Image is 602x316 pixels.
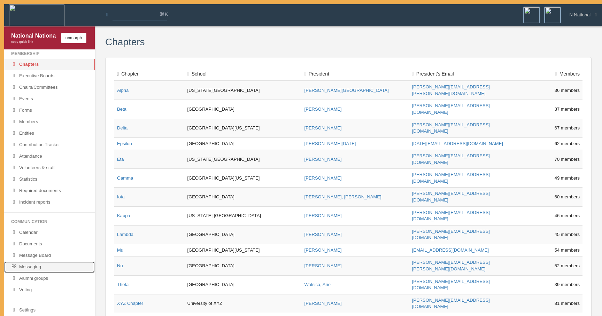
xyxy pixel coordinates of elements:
[4,116,95,128] a: Members
[185,206,302,225] td: [US_STATE] [GEOGRAPHIC_DATA]
[412,172,490,184] a: [PERSON_NAME][EMAIL_ADDRESS][DOMAIN_NAME]
[412,260,490,271] a: [PERSON_NAME][EMAIL_ADDRESS][PERSON_NAME][DOMAIN_NAME]
[4,238,95,250] a: Documents
[185,256,302,275] td: [GEOGRAPHIC_DATA]
[105,37,145,48] h3: Chapters
[11,32,56,40] div: National National
[570,12,591,18] span: N National
[4,284,95,296] a: Voting
[4,151,95,162] a: Attendance
[412,247,489,253] a: [EMAIL_ADDRESS][DOMAIN_NAME]
[304,213,342,218] a: [PERSON_NAME]
[304,301,342,306] a: [PERSON_NAME]
[117,141,132,146] a: Epsilon
[117,71,182,78] div: Chapter
[412,229,490,240] a: [PERSON_NAME][EMAIL_ADDRESS][DOMAIN_NAME]
[412,298,490,309] a: [PERSON_NAME][EMAIL_ADDRESS][DOMAIN_NAME]
[412,103,490,115] a: [PERSON_NAME][EMAIL_ADDRESS][DOMAIN_NAME]
[117,247,123,253] a: Mu
[304,125,342,131] a: [PERSON_NAME]
[4,82,95,93] a: Chairs/Committees
[304,88,389,93] a: [PERSON_NAME][GEOGRAPHIC_DATA]
[4,162,95,174] a: Volunteers & staff
[304,232,342,237] a: [PERSON_NAME]
[185,169,302,188] td: [GEOGRAPHIC_DATA][US_STATE]
[304,175,342,181] a: [PERSON_NAME]
[304,157,342,162] a: [PERSON_NAME]
[4,49,95,59] li: Membership
[555,282,580,287] span: 39 members
[520,71,580,78] div: Members
[555,263,580,268] span: 52 members
[4,174,95,185] a: Statistics
[4,273,95,284] a: Alumni groups
[412,71,514,78] div: President 's Email
[555,301,580,306] span: 81 members
[565,7,597,18] div: N National
[185,150,302,169] td: [US_STATE][GEOGRAPHIC_DATA]
[185,119,302,137] td: [GEOGRAPHIC_DATA][US_STATE]
[4,197,95,208] a: Incident reports
[555,125,580,131] span: 67 members
[61,33,86,43] button: unmorph
[4,185,95,197] a: Required documents
[555,194,580,199] span: 60 members
[555,88,580,93] span: 36 members
[304,282,331,287] a: Watsica, Arie
[304,263,342,268] a: [PERSON_NAME]
[555,157,580,162] span: 70 members
[117,232,133,237] a: Lambda
[412,84,490,96] a: [PERSON_NAME][EMAIL_ADDRESS][PERSON_NAME][DOMAIN_NAME]
[304,106,342,112] a: [PERSON_NAME]
[304,141,356,146] a: [PERSON_NAME][DATE]
[117,301,143,306] a: XYZ Chapter
[117,213,130,218] a: Kappa
[11,40,56,44] div: copy quick link
[412,191,490,203] a: [PERSON_NAME][EMAIL_ADDRESS][DOMAIN_NAME]
[117,175,133,181] a: Gamma
[185,188,302,206] td: [GEOGRAPHIC_DATA]
[187,71,299,78] div: School
[4,217,95,227] li: Communication
[4,59,95,70] a: Chapters
[412,122,490,134] a: [PERSON_NAME][EMAIL_ADDRESS][DOMAIN_NAME]
[555,232,580,237] span: 45 members
[117,157,124,162] a: Eta
[304,247,342,253] a: [PERSON_NAME]
[117,88,129,93] a: Alpha
[185,81,302,100] td: [US_STATE][GEOGRAPHIC_DATA]
[4,105,95,116] a: Forms
[185,100,302,119] td: [GEOGRAPHIC_DATA]
[185,244,302,256] td: [GEOGRAPHIC_DATA][US_STATE]
[4,227,95,238] a: Calendar
[117,282,129,287] a: Theta
[555,213,580,218] span: 46 members
[555,247,580,253] span: 54 members
[412,279,490,291] a: [PERSON_NAME][EMAIL_ADDRESS][DOMAIN_NAME]
[412,210,490,222] a: [PERSON_NAME][EMAIL_ADDRESS][DOMAIN_NAME]
[185,225,302,244] td: [GEOGRAPHIC_DATA]
[117,194,125,199] a: Iota
[185,137,302,150] td: [GEOGRAPHIC_DATA]
[4,128,95,139] a: Entities
[304,194,381,199] a: [PERSON_NAME], [PERSON_NAME]
[304,71,407,78] div: President
[555,106,580,112] span: 37 members
[4,250,95,261] a: Message Board
[4,305,95,316] a: Settings
[412,141,503,146] a: [DATE][EMAIL_ADDRESS][DOMAIN_NAME]
[185,294,302,313] td: University of XYZ
[4,93,95,105] a: Events
[4,70,95,82] a: Executive Boards
[4,261,95,273] a: Messaging
[185,275,302,294] td: [GEOGRAPHIC_DATA]
[412,153,490,165] a: [PERSON_NAME][EMAIL_ADDRESS][DOMAIN_NAME]
[117,106,126,112] a: Beta
[160,11,168,18] span: ⌘K
[555,141,580,146] span: 62 members
[117,125,128,131] a: Delta
[117,263,123,268] a: Nu
[555,175,580,181] span: 49 members
[4,139,95,151] a: Contribution Tracker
